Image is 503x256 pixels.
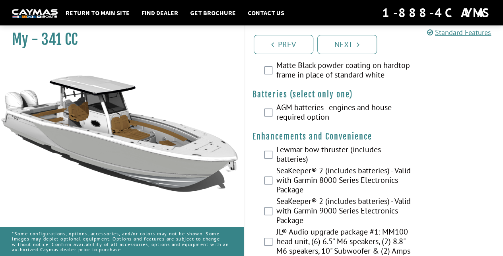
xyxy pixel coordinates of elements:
a: Get Brochure [186,8,240,18]
a: Prev [254,35,313,54]
a: Find Dealer [138,8,182,18]
label: Matte Black powder coating on hardtop frame in place of standard white [276,60,412,81]
a: Return to main site [62,8,134,18]
a: Standard Features [427,28,491,37]
label: SeaKeeper® 2 (includes batteries) - Valid with Garmin 8000 Series Electronics Package [276,166,412,196]
div: 1-888-4CAYMAS [382,4,491,21]
img: white-logo-c9c8dbefe5ff5ceceb0f0178aa75bf4bb51f6bca0971e226c86eb53dfe498488.png [12,9,58,17]
label: Lewmar bow thruster (includes batteries) [276,145,412,166]
h4: Batteries (select only one) [252,89,495,99]
label: AGM batteries - engines and house - required option [276,103,412,124]
h1: My - 341 CC [12,31,224,48]
label: SeaKeeper® 2 (includes batteries) - Valid with Garmin 9000 Series Electronics Package [276,196,412,227]
a: Next [317,35,377,54]
p: *Some configurations, options, accessories, and/or colors may not be shown. Some images may depic... [12,227,232,256]
a: Contact Us [244,8,288,18]
h4: Enhancements and Convenience [252,132,495,142]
